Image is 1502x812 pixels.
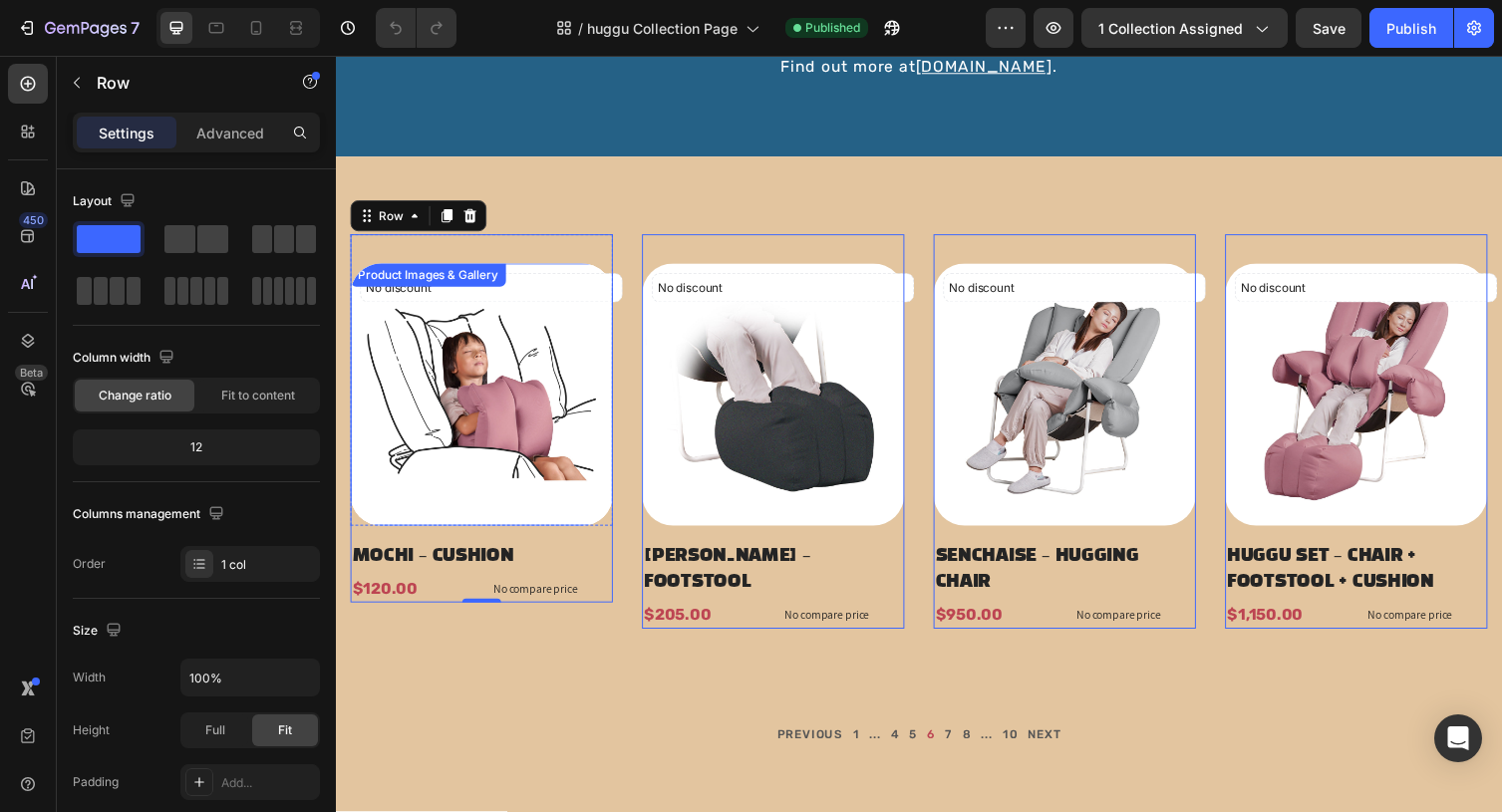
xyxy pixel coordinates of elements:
div: Order [73,555,106,573]
button: Save [1296,8,1361,48]
div: 12 [77,433,316,461]
input: Auto [181,660,319,695]
p: Row [97,71,266,95]
div: $1,150.00 [912,560,1043,588]
div: Layout [73,188,140,215]
button: 7 [8,8,149,48]
span: 5 [588,687,596,705]
div: $950.00 [613,560,744,588]
p: No compare price [759,568,874,580]
div: Columns management [73,501,228,528]
div: Height [73,721,110,739]
p: Settings [99,123,154,143]
a: huggu Set – Chair + Footstool + Cushion [912,498,1181,556]
p: No compare price [460,568,575,580]
span: NEXT [710,687,744,705]
p: 7 [131,16,140,40]
div: Add... [221,774,315,792]
span: 7 [625,687,633,705]
span: Save [1313,20,1346,37]
p: No discount [629,229,886,247]
p: No compare price [1058,568,1173,580]
div: Publish [1386,18,1436,39]
a: Senchaise – Hugging Chair [613,213,882,482]
span: 10 [684,687,700,705]
button: Publish [1369,8,1453,48]
span: / [578,18,583,39]
div: Beta [15,365,48,381]
span: 4 [569,687,578,705]
span: 8 [643,687,652,705]
div: 1 col [221,556,315,574]
span: 1 collection assigned [1098,18,1243,39]
div: Width [73,669,106,686]
iframe: Design area [336,56,1502,812]
span: Fit to content [221,387,295,405]
span: ... [662,687,674,705]
span: Published [805,19,860,37]
span: Fit [278,721,292,739]
a: Senchaise – Hugging Chair [613,498,882,556]
span: PREVIOUS [452,687,520,705]
p: Advanced [196,123,264,143]
span: Change ratio [99,387,171,405]
div: Open Intercom Messenger [1434,714,1482,762]
div: Size [73,618,126,645]
span: 1 [530,687,537,705]
button: 1 collection assigned [1081,8,1288,48]
span: Full [205,721,225,739]
span: huggu Collection Page [587,18,738,39]
div: Padding [73,773,119,791]
span: 6 [606,687,615,705]
p: No discount [928,229,1185,247]
div: Column width [73,345,178,372]
div: Undo/Redo [376,8,456,48]
a: huggu Set – Chair + Footstool + Cushion [912,213,1181,482]
span: ... [547,687,559,705]
div: 450 [19,212,48,228]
